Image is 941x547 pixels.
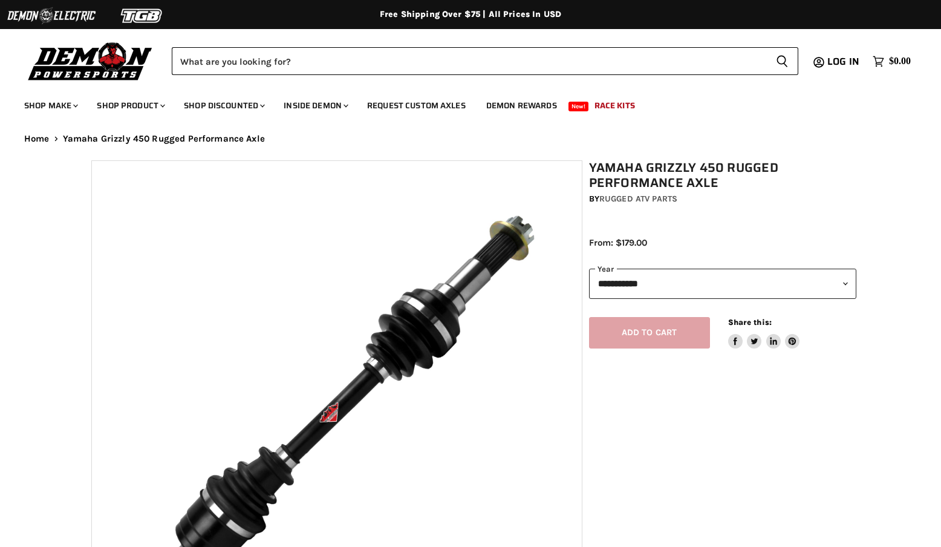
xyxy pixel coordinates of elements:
a: Inside Demon [275,93,356,118]
span: $0.00 [889,56,911,67]
select: year [589,269,857,298]
h1: Yamaha Grizzly 450 Rugged Performance Axle [589,160,857,191]
span: Share this: [728,318,772,327]
span: From: $179.00 [589,237,647,248]
ul: Main menu [15,88,908,118]
a: Shop Product [88,93,172,118]
input: Search [172,47,766,75]
a: Shop Make [15,93,85,118]
span: Yamaha Grizzly 450 Rugged Performance Axle [63,134,265,144]
a: Rugged ATV Parts [599,194,677,204]
a: $0.00 [867,53,917,70]
a: Demon Rewards [477,93,566,118]
span: New! [568,102,589,111]
img: Demon Electric Logo 2 [6,4,97,27]
a: Log in [822,56,867,67]
form: Product [172,47,798,75]
a: Shop Discounted [175,93,272,118]
button: Search [766,47,798,75]
div: by [589,192,857,206]
a: Race Kits [585,93,644,118]
a: Home [24,134,50,144]
aside: Share this: [728,317,800,349]
a: Request Custom Axles [358,93,475,118]
img: Demon Powersports [24,39,157,82]
span: Log in [827,54,859,69]
img: TGB Logo 2 [97,4,187,27]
